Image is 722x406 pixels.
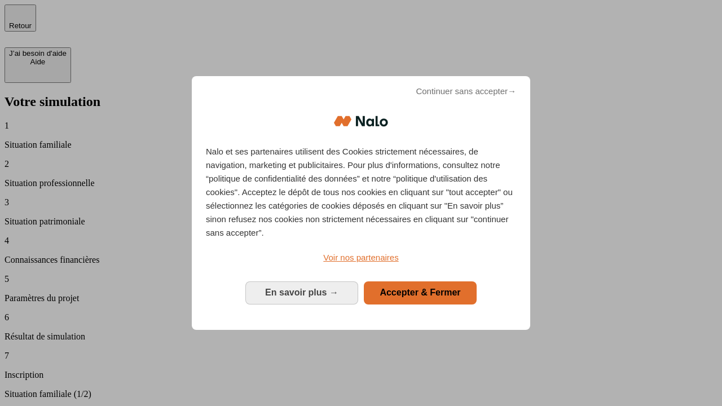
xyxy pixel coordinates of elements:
[334,104,388,138] img: Logo
[416,85,516,98] span: Continuer sans accepter→
[192,76,530,329] div: Bienvenue chez Nalo Gestion du consentement
[380,288,460,297] span: Accepter & Fermer
[265,288,338,297] span: En savoir plus →
[206,145,516,240] p: Nalo et ses partenaires utilisent des Cookies strictement nécessaires, de navigation, marketing e...
[206,251,516,264] a: Voir nos partenaires
[245,281,358,304] button: En savoir plus: Configurer vos consentements
[323,253,398,262] span: Voir nos partenaires
[364,281,477,304] button: Accepter & Fermer: Accepter notre traitement des données et fermer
